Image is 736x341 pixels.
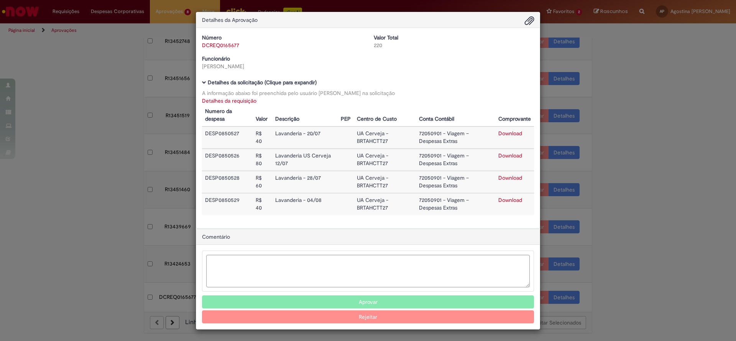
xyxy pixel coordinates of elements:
[272,193,337,215] td: Lavanderia - 04/08
[253,149,272,171] td: R$ 80
[208,79,317,86] b: Detalhes da solicitação (Clique para expandir)
[354,149,416,171] td: UA Cerveja - BRTAHCTT27
[253,126,272,149] td: R$ 40
[354,126,416,149] td: UA Cerveja - BRTAHCTT27
[272,171,337,193] td: Lavanderia - 28/07
[202,89,534,97] div: A informação abaixo foi preenchida pelo usuário [PERSON_NAME] na solicitação
[416,193,495,215] td: 72050901 - Viagem – Despesas Extras
[202,62,362,70] div: [PERSON_NAME]
[272,105,337,126] th: Descrição
[202,310,534,323] button: Rejeitar
[253,193,272,215] td: R$ 40
[338,105,354,126] th: PEP
[202,193,253,215] td: DESP0850529
[202,149,253,171] td: DESP0850526
[202,16,258,23] span: Detalhes da Aprovação
[416,105,495,126] th: Conta Contábil
[202,295,534,308] button: Aprovar
[495,105,534,126] th: Comprovante
[498,197,522,203] a: Download
[354,105,416,126] th: Centro de Custo
[498,174,522,181] a: Download
[202,233,230,240] span: Comentário
[374,41,534,49] div: 220
[253,105,272,126] th: Valor
[202,80,534,85] h5: Detalhes da solicitação (Clique para expandir)
[416,126,495,149] td: 72050901 - Viagem – Despesas Extras
[498,152,522,159] a: Download
[202,34,222,41] b: Número
[354,193,416,215] td: UA Cerveja - BRTAHCTT27
[253,171,272,193] td: R$ 60
[202,126,253,149] td: DESP0850527
[202,42,239,49] a: DCREQ0165677
[202,55,230,62] b: Funcionário
[374,34,398,41] b: Valor Total
[202,105,253,126] th: Numero da despesa
[416,149,495,171] td: 72050901 - Viagem – Despesas Extras
[202,171,253,193] td: DESP0850528
[202,97,256,104] a: Detalhes da requisição
[498,130,522,137] a: Download
[272,149,337,171] td: Lavanderia US Cerveja 12/07
[416,171,495,193] td: 72050901 - Viagem – Despesas Extras
[272,126,337,149] td: Lavanderia - 20/07
[354,171,416,193] td: UA Cerveja - BRTAHCTT27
